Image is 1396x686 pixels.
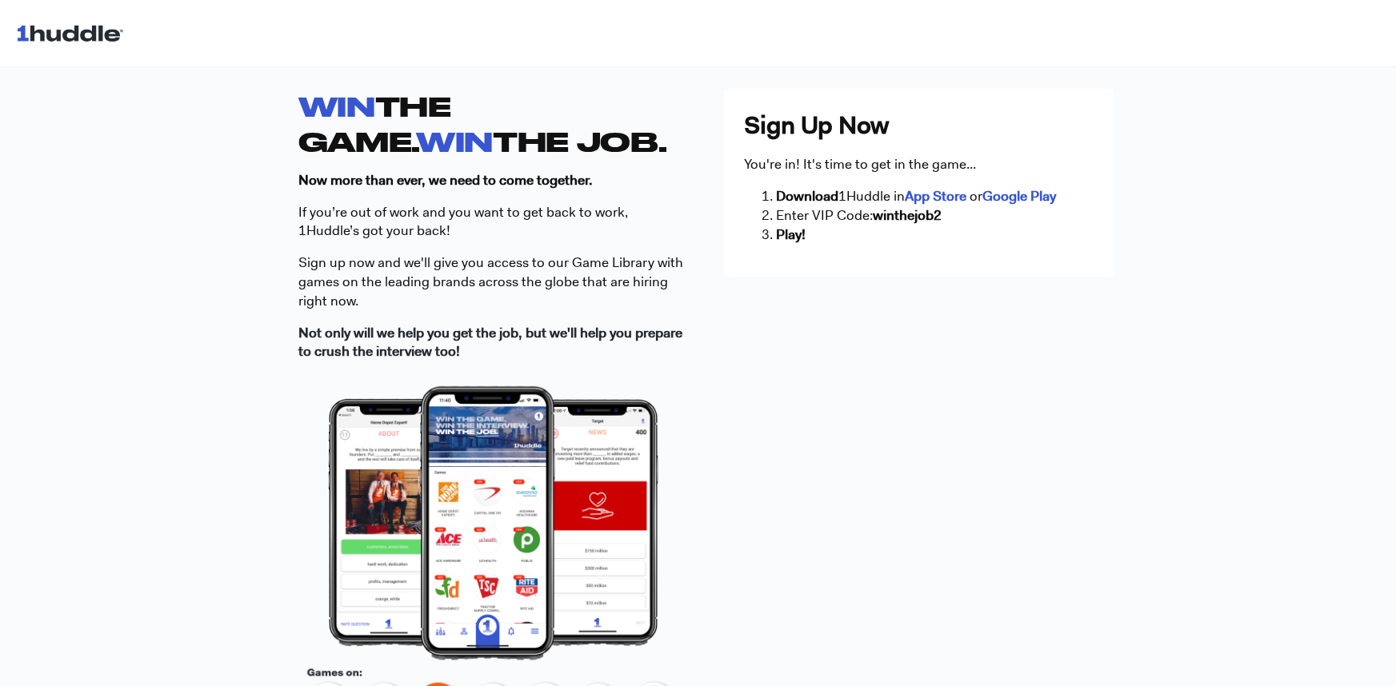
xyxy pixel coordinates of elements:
a: App Store [905,187,970,205]
span: WIN [298,90,375,122]
strong: Not only will we help you get the job, but we'll help you prepare to crush the interview too! [298,324,682,361]
li: 1Huddle in or [776,187,1094,206]
span: ign up now and we'll give you access to our Game Library with games on the leading brands across ... [298,253,683,309]
strong: Play! [776,225,806,243]
strong: THE GAME. THE JOB. [298,90,667,156]
span: If you’re out of work and you want to get back to work, 1Huddle’s got your back! [298,203,628,240]
p: You're in! It's time to get in the game... [744,155,1094,174]
span: WIN [416,126,493,157]
li: Enter VIP Code: [776,206,1094,225]
a: Google Play [982,187,1056,205]
img: 1huddle [16,18,130,48]
strong: winthejob2 [873,206,942,224]
strong: Download [776,187,838,205]
strong: App Store [905,187,966,205]
strong: Now more than ever, we need to come together. [298,171,593,189]
h3: Sign Up Now [744,109,1094,142]
p: S [298,253,688,310]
